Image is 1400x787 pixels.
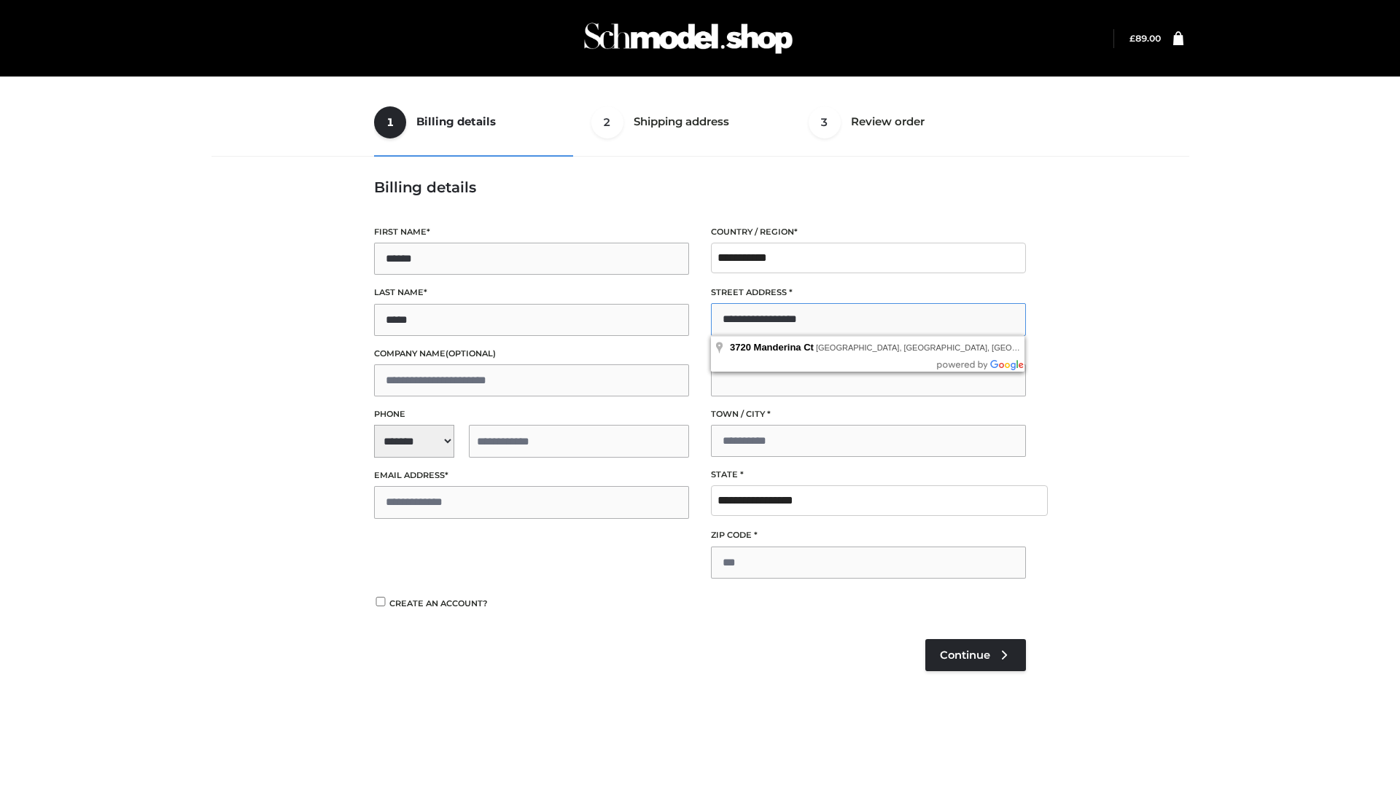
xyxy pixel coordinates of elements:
label: First name [374,225,689,239]
span: Manderina Ct [754,342,814,353]
img: Schmodel Admin 964 [579,9,798,67]
label: Phone [374,407,689,421]
label: ZIP Code [711,528,1026,542]
h3: Billing details [374,179,1026,196]
label: Company name [374,347,689,361]
label: Last name [374,286,689,299]
label: State [711,468,1026,482]
label: Email address [374,469,689,482]
span: 3720 [730,342,751,353]
span: (optional) [446,348,496,359]
span: [GEOGRAPHIC_DATA], [GEOGRAPHIC_DATA], [GEOGRAPHIC_DATA] [816,343,1076,352]
input: Create an account? [374,597,387,606]
span: £ [1129,33,1135,44]
label: Town / City [711,407,1026,421]
label: Country / Region [711,225,1026,239]
span: Create an account? [389,598,488,608]
label: Street address [711,286,1026,299]
a: £89.00 [1129,33,1161,44]
bdi: 89.00 [1129,33,1161,44]
a: Continue [925,639,1026,671]
span: Continue [940,649,990,662]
